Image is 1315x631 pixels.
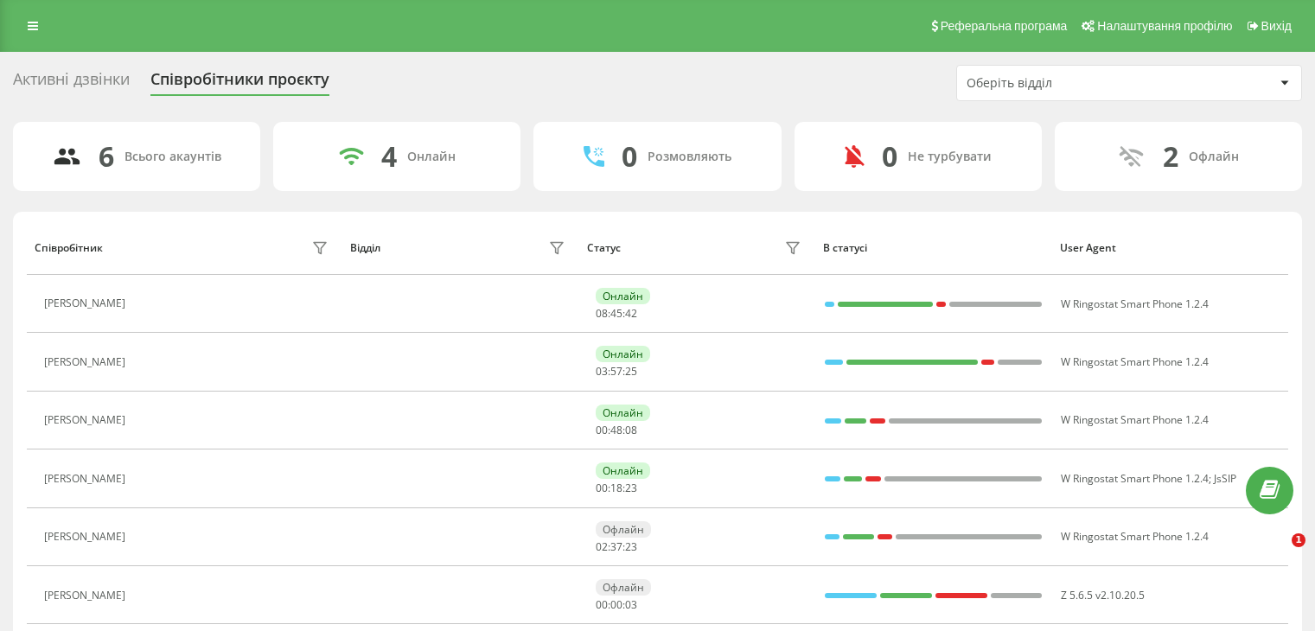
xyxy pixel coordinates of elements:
div: Онлайн [596,346,650,362]
div: [PERSON_NAME] [44,356,130,368]
span: 18 [610,481,622,495]
span: 08 [625,423,637,437]
span: 02 [596,539,608,554]
span: 48 [610,423,622,437]
div: Не турбувати [908,150,992,164]
div: Розмовляють [648,150,731,164]
div: Статус [587,242,621,254]
span: W Ringostat Smart Phone 1.2.4 [1061,412,1209,427]
div: 0 [882,140,897,173]
span: W Ringostat Smart Phone 1.2.4 [1061,296,1209,311]
span: Налаштування профілю [1097,19,1232,33]
span: Z 5.6.5 v2.10.20.5 [1061,588,1145,602]
span: W Ringostat Smart Phone 1.2.4 [1061,529,1209,544]
div: : : [596,424,637,437]
div: Оберіть відділ [967,76,1173,91]
div: Офлайн [596,521,651,538]
div: : : [596,366,637,378]
div: Офлайн [596,579,651,596]
span: 23 [625,481,637,495]
div: Онлайн [596,405,650,421]
div: В статусі [823,242,1044,254]
span: 57 [610,364,622,379]
span: 37 [610,539,622,554]
div: 2 [1163,140,1178,173]
span: 03 [596,364,608,379]
span: 00 [596,423,608,437]
span: 00 [596,597,608,612]
div: : : [596,482,637,494]
span: JsSIP [1214,471,1236,486]
span: 25 [625,364,637,379]
div: [PERSON_NAME] [44,473,130,485]
div: Онлайн [596,288,650,304]
iframe: Intercom live chat [1256,533,1298,575]
div: Онлайн [407,150,456,164]
span: 00 [610,597,622,612]
div: Відділ [350,242,380,254]
span: W Ringostat Smart Phone 1.2.4 [1061,354,1209,369]
span: 42 [625,306,637,321]
div: : : [596,599,637,611]
div: Активні дзвінки [13,70,130,97]
span: Вихід [1261,19,1292,33]
span: W Ringostat Smart Phone 1.2.4 [1061,471,1209,486]
div: Співробітник [35,242,103,254]
div: [PERSON_NAME] [44,297,130,309]
div: User Agent [1060,242,1280,254]
span: 08 [596,306,608,321]
div: : : [596,541,637,553]
span: 45 [610,306,622,321]
div: [PERSON_NAME] [44,531,130,543]
span: Реферальна програма [941,19,1068,33]
div: 4 [381,140,397,173]
div: Всього акаунтів [124,150,221,164]
div: Співробітники проєкту [150,70,329,97]
span: 23 [625,539,637,554]
div: : : [596,308,637,320]
div: Офлайн [1189,150,1239,164]
div: Онлайн [596,462,650,479]
span: 00 [596,481,608,495]
div: [PERSON_NAME] [44,414,130,426]
span: 1 [1292,533,1305,547]
div: 0 [622,140,637,173]
span: 03 [625,597,637,612]
div: [PERSON_NAME] [44,590,130,602]
div: 6 [99,140,114,173]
